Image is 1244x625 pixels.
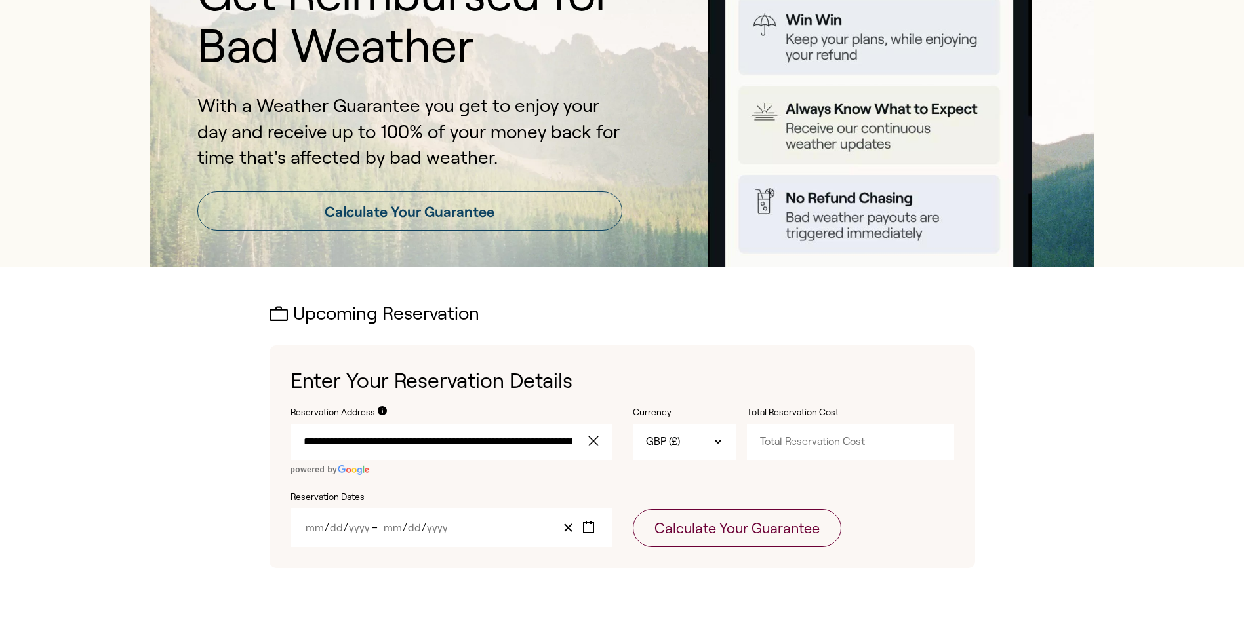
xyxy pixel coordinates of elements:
label: Reservation Address [291,406,375,419]
h1: Enter Your Reservation Details [291,366,954,396]
input: Total Reservation Cost [747,424,954,459]
span: – [372,522,382,533]
h2: Upcoming Reservation [270,304,975,324]
span: / [403,522,407,533]
input: Year [426,522,448,533]
p: With a Weather Guarantee you get to enjoy your day and receive up to 100% of your money back for ... [197,93,622,170]
a: Calculate Your Guarantee [197,191,622,231]
button: Clear value [558,519,578,537]
span: / [325,522,329,533]
button: clear value [584,424,612,459]
input: Day [407,522,422,533]
img: Google logo [337,465,370,475]
input: Month [305,522,325,533]
span: / [422,522,426,533]
input: Year [348,522,370,533]
input: Month [383,522,403,533]
span: GBP (£) [646,434,680,449]
span: / [344,522,348,533]
button: Calculate Your Guarantee [633,509,841,547]
input: Day [329,522,344,533]
span: powered by [291,465,338,474]
label: Reservation Dates [291,491,612,504]
button: Toggle calendar [578,519,599,537]
label: Currency [633,406,736,419]
label: Total Reservation Cost [747,406,878,419]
